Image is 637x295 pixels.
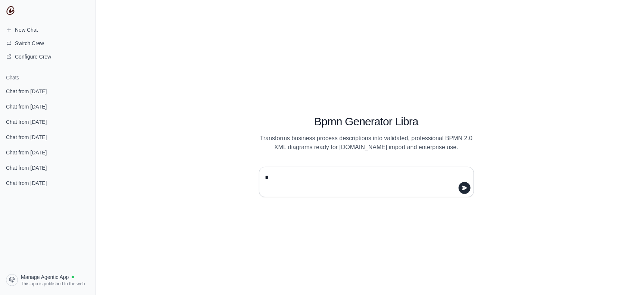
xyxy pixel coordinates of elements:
[3,130,92,144] a: Chat from [DATE]
[6,6,15,15] img: CrewAI Logo
[6,103,47,110] span: Chat from [DATE]
[21,273,69,281] span: Manage Agentic App
[3,271,92,289] a: Manage Agentic App This app is published to the web
[21,281,85,287] span: This app is published to the web
[15,40,44,47] span: Switch Crew
[3,145,92,159] a: Chat from [DATE]
[6,164,47,172] span: Chat from [DATE]
[3,161,92,175] a: Chat from [DATE]
[3,51,92,63] a: Configure Crew
[6,118,47,126] span: Chat from [DATE]
[3,37,92,49] button: Switch Crew
[3,24,92,36] a: New Chat
[3,176,92,190] a: Chat from [DATE]
[15,53,51,60] span: Configure Crew
[3,84,92,98] a: Chat from [DATE]
[3,100,92,113] a: Chat from [DATE]
[6,134,47,141] span: Chat from [DATE]
[259,134,474,152] p: Transforms business process descriptions into validated, professional BPMN 2.0 XML diagrams ready...
[6,149,47,156] span: Chat from [DATE]
[6,88,47,95] span: Chat from [DATE]
[3,115,92,129] a: Chat from [DATE]
[6,179,47,187] span: Chat from [DATE]
[15,26,38,34] span: New Chat
[259,115,474,128] h1: Bpmn Generator Libra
